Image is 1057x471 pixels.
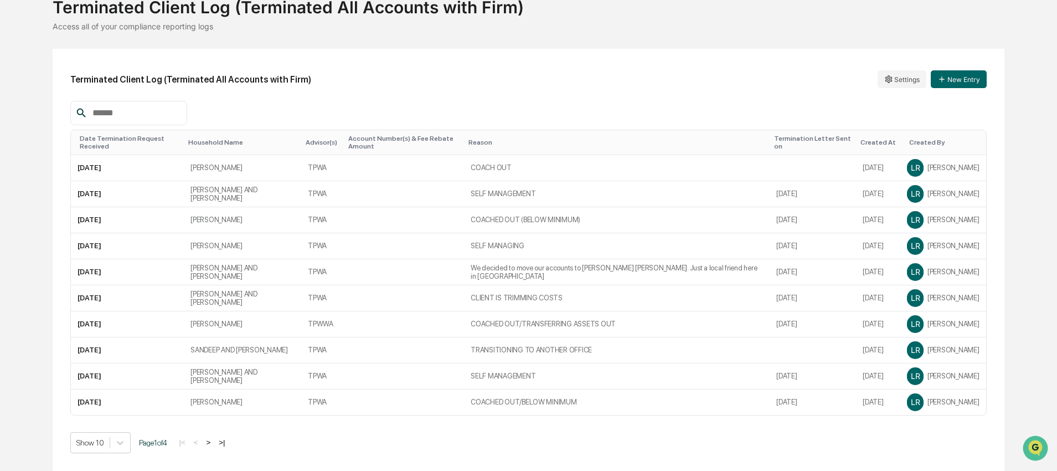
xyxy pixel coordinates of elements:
[301,390,344,415] td: TPWA
[71,364,184,390] td: [DATE]
[860,139,896,146] div: Toggle SortBy
[80,141,89,150] div: 🗄️
[184,207,301,233] td: [PERSON_NAME]
[184,390,301,415] td: [PERSON_NAME]
[184,181,301,207] td: [PERSON_NAME] AND [PERSON_NAME]
[856,181,900,207] td: [DATE]
[184,337,301,364] td: SANDEEP AND [PERSON_NAME]
[856,207,900,233] td: [DATE]
[301,207,344,233] td: TPWA
[71,337,184,364] td: [DATE]
[70,74,311,85] h2: Terminated Client Log (Terminated All Accounts with Firm)
[22,140,71,151] span: Preclearance
[931,70,987,88] button: New Entry
[7,156,74,176] a: 🔎Data Lookup
[907,342,979,359] div: [PERSON_NAME]
[464,390,770,415] td: COACHED OUT/BELOW MINIMUM
[348,135,460,150] div: Toggle SortBy
[53,22,1004,31] div: Access all of your compliance reporting logs
[11,85,31,105] img: 1746055101610-c473b297-6a78-478c-a979-82029cc54cd1
[184,155,301,181] td: [PERSON_NAME]
[176,438,188,447] button: |<
[770,259,856,285] td: [DATE]
[22,161,70,172] span: Data Lookup
[911,397,920,407] span: LR
[907,290,979,306] div: [PERSON_NAME]
[856,259,900,285] td: [DATE]
[184,311,301,337] td: [PERSON_NAME]
[907,368,979,385] div: [PERSON_NAME]
[856,285,900,311] td: [DATE]
[139,438,167,447] span: Page 1 of 4
[80,135,179,150] div: Toggle SortBy
[76,135,142,155] a: 🗄️Attestations
[71,311,184,337] td: [DATE]
[71,285,184,311] td: [DATE]
[911,267,920,277] span: LR
[911,319,920,329] span: LR
[770,364,856,390] td: [DATE]
[464,364,770,390] td: SELF MANAGEMENT
[188,88,202,101] button: Start new chat
[856,155,900,181] td: [DATE]
[464,337,770,364] td: TRANSITIONING TO ANOTHER OFFICE
[774,135,852,150] div: Toggle SortBy
[301,285,344,311] td: TPWA
[188,139,297,146] div: Toggle SortBy
[215,438,228,447] button: >|
[301,337,344,364] td: TPWA
[907,394,979,411] div: [PERSON_NAME]
[770,285,856,311] td: [DATE]
[301,311,344,337] td: TPWWA
[468,139,765,146] div: Toggle SortBy
[78,187,134,196] a: Powered byPylon
[911,345,920,355] span: LR
[71,155,184,181] td: [DATE]
[71,181,184,207] td: [DATE]
[856,390,900,415] td: [DATE]
[91,140,137,151] span: Attestations
[907,238,979,254] div: [PERSON_NAME]
[464,311,770,337] td: COACHED OUT/TRANSFERRING ASSETS OUT
[907,186,979,202] div: [PERSON_NAME]
[856,364,900,390] td: [DATE]
[856,337,900,364] td: [DATE]
[11,23,202,41] p: How can we help?
[464,207,770,233] td: COACHED OUT (BELOW MINIMUM)
[184,285,301,311] td: [PERSON_NAME] AND [PERSON_NAME]
[190,438,202,447] button: <
[911,371,920,381] span: LR
[464,181,770,207] td: SELF MANAGEMENT
[911,163,920,172] span: LR
[856,233,900,259] td: [DATE]
[770,181,856,207] td: [DATE]
[110,188,134,196] span: Pylon
[770,233,856,259] td: [DATE]
[770,390,856,415] td: [DATE]
[301,181,344,207] td: TPWA
[911,189,920,198] span: LR
[301,233,344,259] td: TPWA
[11,141,20,150] div: 🖐️
[184,364,301,390] td: [PERSON_NAME] AND [PERSON_NAME]
[71,390,184,415] td: [DATE]
[911,293,920,303] span: LR
[907,316,979,332] div: [PERSON_NAME]
[464,285,770,311] td: CLIENT IS TRIMMING COSTS
[770,311,856,337] td: [DATE]
[1022,434,1051,464] iframe: Open customer support
[911,241,920,250] span: LR
[306,139,339,146] div: Toggle SortBy
[71,259,184,285] td: [DATE]
[464,233,770,259] td: SELF MANAGING
[184,259,301,285] td: [PERSON_NAME] AND [PERSON_NAME]
[203,438,214,447] button: >
[301,364,344,390] td: TPWA
[878,70,926,88] button: Settings
[907,264,979,280] div: [PERSON_NAME]
[38,96,140,105] div: We're available if you need us!
[301,155,344,181] td: TPWA
[770,207,856,233] td: [DATE]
